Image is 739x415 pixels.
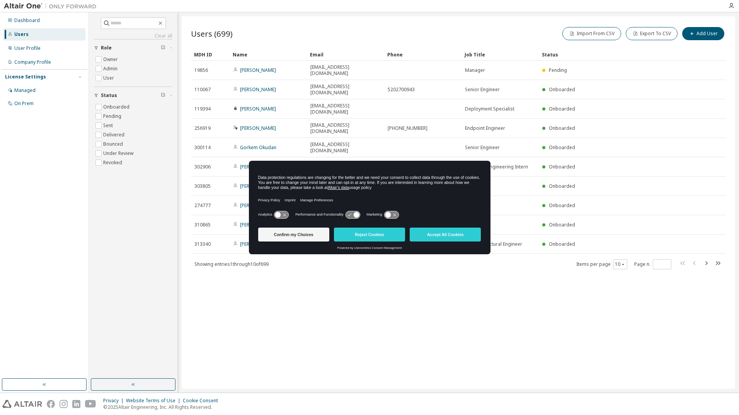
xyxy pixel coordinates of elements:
[194,145,211,151] span: 300114
[194,87,211,93] span: 110067
[101,45,112,51] span: Role
[240,125,276,131] a: [PERSON_NAME]
[103,64,119,73] label: Admin
[103,130,126,139] label: Delivered
[240,183,276,189] a: [PERSON_NAME]
[240,163,276,170] a: [PERSON_NAME]
[103,158,124,167] label: Revoked
[310,48,381,61] div: Email
[103,404,223,410] p: © 2025 Altair Engineering, Inc. All Rights Reserved.
[2,400,42,408] img: altair_logo.svg
[615,261,625,267] button: 10
[549,202,575,209] span: Onboarded
[194,48,226,61] div: MDH ID
[465,125,505,131] span: Endpoint Engineer
[465,87,500,93] span: Senior Engineer
[191,28,233,39] span: Users (699)
[194,261,269,267] span: Showing entries 1 through 10 of 699
[465,241,522,247] span: Senior Structural Engineer
[465,164,528,170] span: Structural Engineering Intern
[549,144,575,151] span: Onboarded
[310,122,381,134] span: [EMAIL_ADDRESS][DOMAIN_NAME]
[240,105,276,112] a: [PERSON_NAME]
[310,103,381,115] span: [EMAIL_ADDRESS][DOMAIN_NAME]
[4,2,100,10] img: Altair One
[94,39,172,56] button: Role
[101,92,117,99] span: Status
[126,398,183,404] div: Website Terms of Use
[14,100,34,107] div: On Prem
[542,48,686,61] div: Status
[387,48,458,61] div: Phone
[14,31,29,37] div: Users
[194,67,208,73] span: 19856
[549,125,575,131] span: Onboarded
[465,67,485,73] span: Manager
[549,183,575,189] span: Onboarded
[240,221,276,228] a: [PERSON_NAME]
[626,27,678,40] button: Export To CSV
[194,202,211,209] span: 274777
[103,73,116,83] label: User
[103,139,124,149] label: Bounced
[194,164,211,170] span: 302906
[549,241,575,247] span: Onboarded
[94,87,172,104] button: Status
[14,59,51,65] div: Company Profile
[72,400,80,408] img: linkedin.svg
[388,125,427,131] span: [PHONE_NUMBER]
[562,27,621,40] button: Import From CSV
[233,48,304,61] div: Name
[183,398,223,404] div: Cookie Consent
[103,149,135,158] label: Under Review
[240,202,276,209] a: [PERSON_NAME]
[47,400,55,408] img: facebook.svg
[94,33,172,39] a: Clear all
[14,87,36,94] div: Managed
[5,74,46,80] div: License Settings
[240,67,276,73] a: [PERSON_NAME]
[161,92,165,99] span: Clear filter
[549,221,575,228] span: Onboarded
[634,259,671,269] span: Page n.
[194,183,211,189] span: 303805
[194,125,211,131] span: 256919
[465,48,536,61] div: Job Title
[576,259,627,269] span: Items per page
[549,86,575,93] span: Onboarded
[194,222,211,228] span: 310865
[549,67,567,73] span: Pending
[103,121,114,130] label: Sent
[103,102,131,112] label: Onboarded
[240,86,276,93] a: [PERSON_NAME]
[549,105,575,112] span: Onboarded
[14,17,40,24] div: Dashboard
[194,241,211,247] span: 313340
[240,241,276,247] a: [PERSON_NAME]
[465,106,514,112] span: Deployment Specialist
[194,106,211,112] span: 119394
[85,400,96,408] img: youtube.svg
[103,398,126,404] div: Privacy
[310,64,381,77] span: [EMAIL_ADDRESS][DOMAIN_NAME]
[682,27,724,40] button: Add User
[14,45,41,51] div: User Profile
[388,87,415,93] span: 5202700943
[310,83,381,96] span: [EMAIL_ADDRESS][DOMAIN_NAME]
[310,141,381,154] span: [EMAIL_ADDRESS][DOMAIN_NAME]
[60,400,68,408] img: instagram.svg
[465,145,500,151] span: Senior Engineer
[103,55,119,64] label: Owner
[549,163,575,170] span: Onboarded
[103,112,123,121] label: Pending
[161,45,165,51] span: Clear filter
[240,144,276,151] a: Gorkem Okudan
